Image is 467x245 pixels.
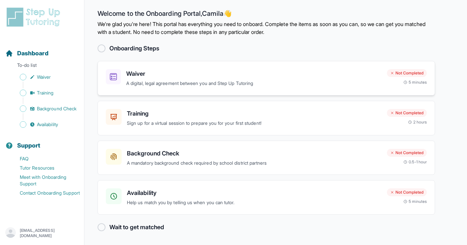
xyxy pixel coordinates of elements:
a: FAQ [5,154,84,163]
p: Sign up for a virtual session to prepare you for your first student! [127,120,382,127]
img: logo [5,7,64,28]
p: We're glad you're here! This portal has everything you need to onboard. Complete the items as soo... [98,20,435,36]
a: AvailabilityHelp us match you by telling us when you can tutor.Not Completed5 minutes [98,180,435,215]
a: Waiver [5,72,84,82]
a: Background CheckA mandatory background check required by school district partnersNot Completed0.5... [98,141,435,175]
button: Support [3,130,81,153]
span: Waiver [37,74,51,80]
h2: Welcome to the Onboarding Portal, Camila 👋 [98,10,435,20]
h3: Background Check [127,149,382,158]
p: Help us match you by telling us when you can tutor. [127,199,382,206]
span: Training [37,90,54,96]
span: Availability [37,121,58,128]
div: 0.5-1 hour [403,159,427,165]
div: 5 minutes [403,199,427,204]
h3: Availability [127,188,382,198]
div: 5 minutes [403,80,427,85]
h2: Onboarding Steps [109,44,159,53]
div: 2 hours [408,120,427,125]
p: To-do list [3,62,81,71]
a: Training [5,88,84,97]
p: [EMAIL_ADDRESS][DOMAIN_NAME] [20,228,79,238]
span: Dashboard [17,49,48,58]
span: Support [17,141,41,150]
h2: Wait to get matched [109,223,164,232]
h3: Waiver [126,69,382,78]
p: A mandatory background check required by school district partners [127,159,382,167]
a: Dashboard [5,49,48,58]
div: Not Completed [387,69,427,77]
a: Availability [5,120,84,129]
p: A digital, legal agreement between you and Step Up Tutoring [126,80,382,87]
button: Dashboard [3,38,81,61]
span: Background Check [37,105,76,112]
button: [EMAIL_ADDRESS][DOMAIN_NAME] [5,227,79,239]
a: Background Check [5,104,84,113]
a: Tutor Resources [5,163,84,173]
a: Meet with Onboarding Support [5,173,84,188]
a: Contact Onboarding Support [5,188,84,198]
h3: Training [127,109,382,118]
div: Not Completed [387,149,427,157]
div: Not Completed [387,109,427,117]
a: TrainingSign up for a virtual session to prepare you for your first student!Not Completed2 hours [98,101,435,135]
a: WaiverA digital, legal agreement between you and Step Up TutoringNot Completed5 minutes [98,61,435,95]
div: Not Completed [387,188,427,196]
